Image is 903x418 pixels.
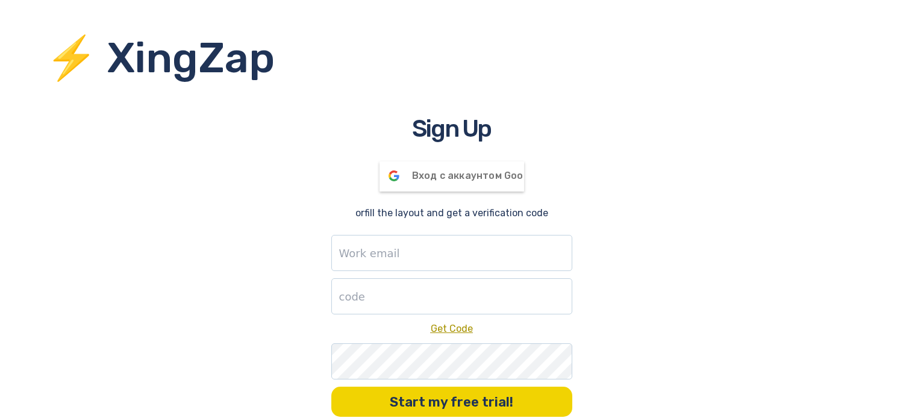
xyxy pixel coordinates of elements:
span: Вход с аккаунтом Google [412,170,539,181]
input: Work email [331,235,572,271]
h2: Sign Up [412,111,491,147]
h1: ⚡ XingZap [45,27,903,90]
p: or fill the layout and get a verification code [355,206,548,220]
input: code [331,278,572,314]
button: Start my free trial! [331,387,572,417]
a: Get Code [431,323,473,334]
